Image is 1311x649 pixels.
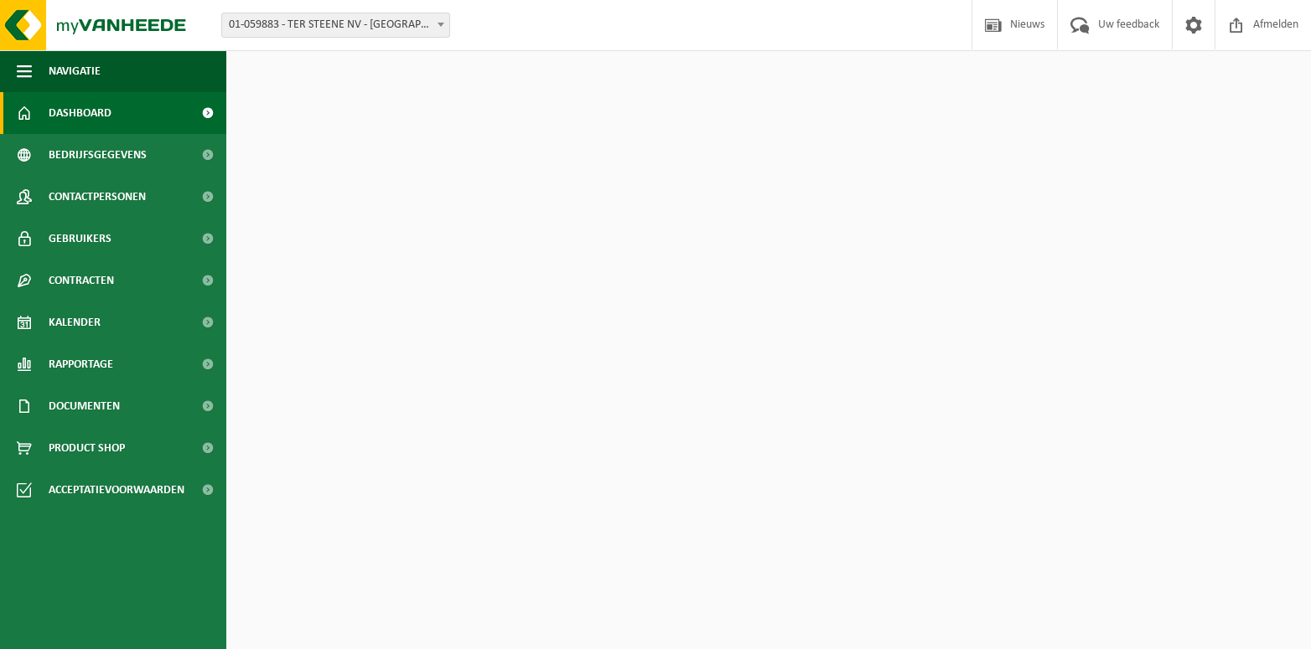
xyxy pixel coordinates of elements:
span: Contactpersonen [49,176,146,218]
span: Contracten [49,260,114,301]
span: Kalender [49,301,101,343]
span: Gebruikers [49,218,111,260]
span: Product Shop [49,427,125,469]
span: Navigatie [49,50,101,92]
span: Dashboard [49,92,111,134]
span: Documenten [49,385,120,427]
span: Bedrijfsgegevens [49,134,147,176]
span: Acceptatievoorwaarden [49,469,184,511]
span: Rapportage [49,343,113,385]
span: 01-059883 - TER STEENE NV - OOSTENDE [221,13,450,38]
span: 01-059883 - TER STEENE NV - OOSTENDE [222,13,449,37]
